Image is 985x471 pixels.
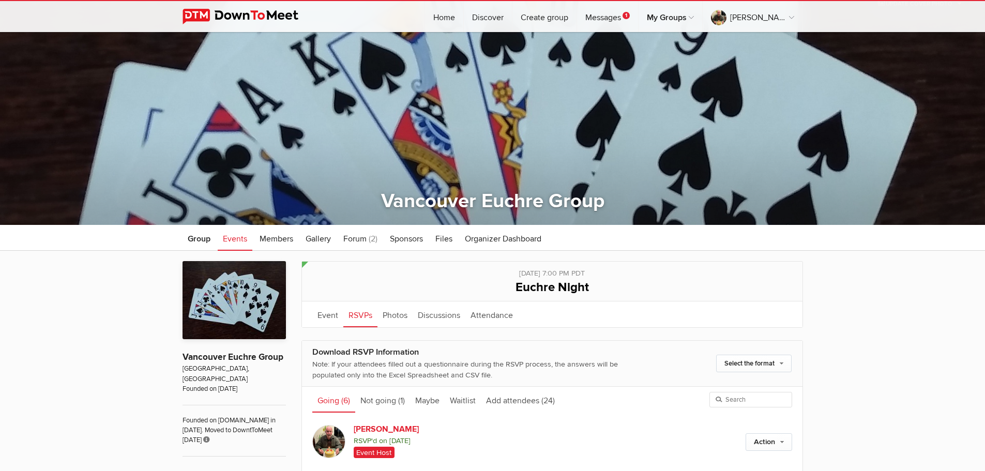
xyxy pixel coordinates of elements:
[183,384,286,394] span: Founded on [DATE]
[377,301,413,327] a: Photos
[218,225,252,251] a: Events
[435,234,452,244] span: Files
[541,396,555,406] span: (24)
[355,387,410,413] a: Not going (1)
[430,225,458,251] a: Files
[312,346,648,359] div: Download RSVP Information
[306,234,331,244] span: Gallery
[183,352,283,362] a: Vancouver Euchre Group
[381,189,604,213] a: Vancouver Euchre Group
[623,12,630,19] span: 1
[183,9,314,24] img: DownToMeet
[709,392,792,407] input: Search
[341,396,350,406] span: (6)
[312,425,345,458] img: Keith Paterson
[465,301,518,327] a: Attendance
[410,387,445,413] a: Maybe
[512,1,577,32] a: Create group
[312,387,355,413] a: Going (6)
[354,435,648,447] span: RSVP'd on
[445,387,481,413] a: Waitlist
[254,225,298,251] a: Members
[183,364,286,384] span: [GEOGRAPHIC_DATA], [GEOGRAPHIC_DATA]
[369,234,377,244] span: (2)
[223,234,247,244] span: Events
[390,234,423,244] span: Sponsors
[703,1,802,32] a: [PERSON_NAME]
[312,301,343,327] a: Event
[312,359,648,381] div: Note: If your attendees filled out a questionnaire during the RSVP process, the answers will be p...
[464,1,512,32] a: Discover
[312,262,792,279] div: [DATE] 7:00 PM PDT
[481,387,560,413] a: Add attendees (24)
[260,234,293,244] span: Members
[389,436,411,445] i: [DATE]
[460,225,547,251] a: Organizer Dashboard
[746,433,792,451] a: Action
[413,301,465,327] a: Discussions
[354,423,531,435] a: [PERSON_NAME]
[343,234,367,244] span: Forum
[385,225,428,251] a: Sponsors
[465,234,541,244] span: Organizer Dashboard
[354,447,395,458] span: Event Host
[425,1,463,32] a: Home
[343,301,377,327] a: RSVPs
[639,1,702,32] a: My Groups
[183,225,216,251] a: Group
[577,1,638,32] a: Messages1
[516,280,589,295] span: Euchre Night
[338,225,383,251] a: Forum (2)
[188,234,210,244] span: Group
[300,225,336,251] a: Gallery
[398,396,405,406] span: (1)
[183,405,286,446] span: Founded on [DOMAIN_NAME] in [DATE]. Moved to DowntToMeet [DATE]
[716,355,792,372] a: Select the format
[183,261,286,339] img: Vancouver Euchre Group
